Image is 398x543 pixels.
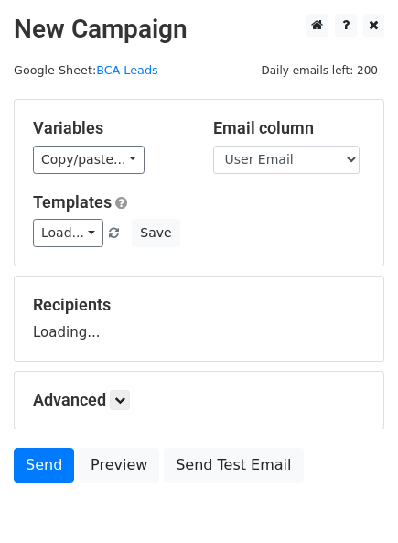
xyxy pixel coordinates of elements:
h5: Variables [33,118,186,138]
a: Send Test Email [164,448,303,483]
a: BCA Leads [96,63,157,77]
a: Preview [79,448,159,483]
a: Copy/paste... [33,146,145,174]
h5: Advanced [33,390,365,410]
h5: Recipients [33,295,365,315]
div: Loading... [33,295,365,342]
button: Save [132,219,179,247]
a: Load... [33,219,103,247]
h5: Email column [213,118,366,138]
span: Daily emails left: 200 [254,60,384,81]
small: Google Sheet: [14,63,158,77]
h2: New Campaign [14,14,384,45]
a: Send [14,448,74,483]
a: Templates [33,192,112,212]
a: Daily emails left: 200 [254,63,384,77]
